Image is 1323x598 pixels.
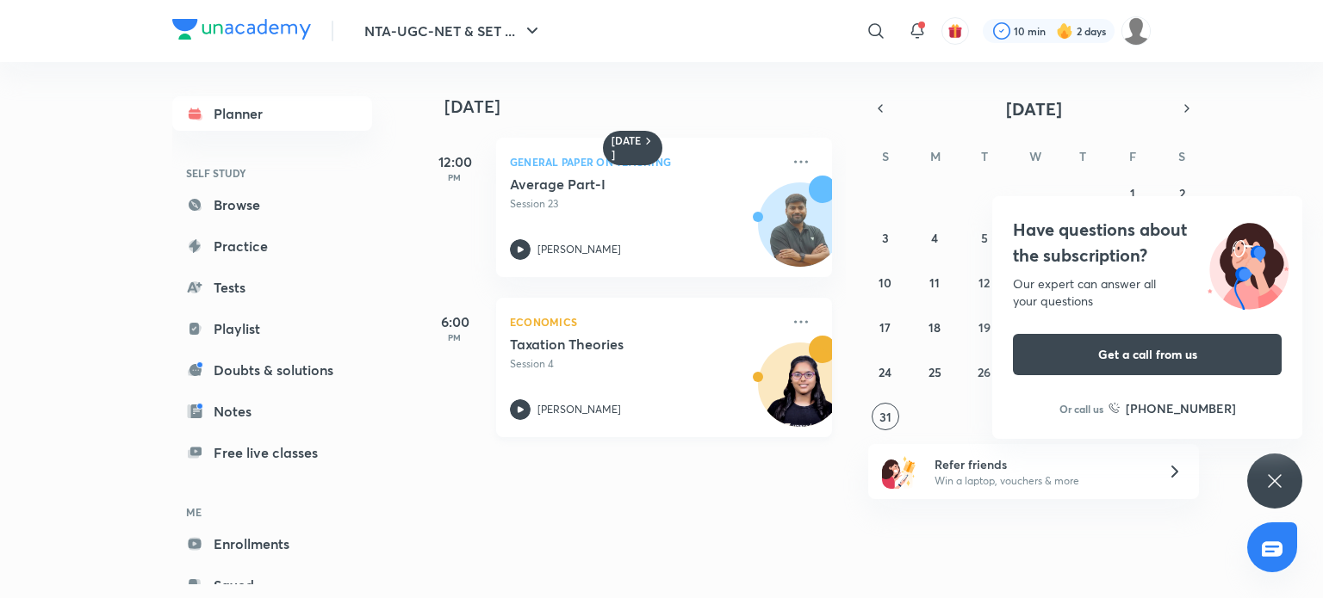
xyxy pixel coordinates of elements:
button: August 10, 2025 [872,268,899,296]
button: August 11, 2025 [921,268,948,296]
h4: [DATE] [444,96,849,117]
img: Vinayak Rana [1121,16,1151,46]
img: avatar [947,23,963,39]
abbr: August 17, 2025 [879,319,891,336]
a: Tests [172,270,372,305]
h6: ME [172,497,372,527]
p: General Paper on Teaching [510,151,780,172]
h6: [DATE] [612,134,642,162]
p: PM [420,172,489,182]
p: Session 23 [510,196,780,212]
img: Avatar [759,352,842,435]
abbr: August 24, 2025 [879,364,891,380]
abbr: August 1, 2025 [1130,185,1135,201]
button: avatar [941,17,969,45]
button: August 19, 2025 [971,313,998,341]
abbr: Sunday [882,148,889,164]
a: Enrollments [172,527,372,561]
abbr: August 18, 2025 [929,319,941,336]
p: [PERSON_NAME] [537,242,621,257]
button: August 4, 2025 [921,224,948,251]
p: Win a laptop, vouchers & more [935,473,1146,489]
button: Get a call from us [1013,334,1282,375]
p: Session 4 [510,356,780,372]
abbr: August 2, 2025 [1179,185,1185,201]
abbr: August 25, 2025 [929,364,941,380]
abbr: Saturday [1178,148,1185,164]
abbr: August 4, 2025 [931,230,938,246]
a: Planner [172,96,372,131]
button: August 1, 2025 [1119,179,1146,207]
abbr: August 11, 2025 [929,274,940,291]
a: Browse [172,188,372,222]
img: streak [1056,22,1073,40]
h6: SELF STUDY [172,158,372,188]
h5: 6:00 [420,311,489,332]
a: [PHONE_NUMBER] [1109,399,1236,417]
a: Doubts & solutions [172,353,372,387]
img: referral [882,454,916,489]
abbr: Wednesday [1029,148,1041,164]
button: August 25, 2025 [921,358,948,385]
h5: Taxation Theories [510,336,724,353]
h4: Have questions about the subscription? [1013,217,1282,268]
h5: 12:00 [420,151,489,172]
abbr: August 10, 2025 [879,274,891,291]
p: PM [420,332,489,342]
p: Economics [510,311,780,332]
button: August 3, 2025 [872,224,899,251]
button: August 24, 2025 [872,358,899,385]
abbr: August 12, 2025 [978,274,990,291]
img: ttu_illustration_new.svg [1194,217,1302,310]
button: NTA-UGC-NET & SET ... [354,14,553,48]
a: Free live classes [172,435,372,470]
h6: [PHONE_NUMBER] [1126,399,1236,417]
abbr: Monday [930,148,941,164]
div: Our expert can answer all your questions [1013,275,1282,310]
img: Avatar [759,192,842,274]
button: August 31, 2025 [872,403,899,430]
button: August 26, 2025 [971,358,998,385]
button: August 12, 2025 [971,268,998,296]
h5: Average Part-I [510,176,724,193]
button: August 18, 2025 [921,313,948,341]
span: [DATE] [1006,97,1062,120]
a: Company Logo [172,19,311,44]
abbr: August 5, 2025 [981,230,988,246]
img: Company Logo [172,19,311,40]
button: August 2, 2025 [1168,179,1196,207]
img: check rounded [993,22,1010,40]
abbr: August 31, 2025 [879,409,891,425]
button: August 17, 2025 [872,313,899,341]
h6: Refer friends [935,455,1146,473]
p: Or call us [1059,401,1103,416]
abbr: Friday [1129,148,1136,164]
abbr: Thursday [1079,148,1086,164]
abbr: August 26, 2025 [978,364,991,380]
button: [DATE] [892,96,1175,120]
a: Practice [172,229,372,263]
abbr: August 3, 2025 [882,230,889,246]
a: Notes [172,394,372,428]
abbr: August 19, 2025 [978,319,991,336]
button: August 5, 2025 [971,224,998,251]
p: [PERSON_NAME] [537,402,621,417]
a: Playlist [172,311,372,346]
abbr: Tuesday [981,148,988,164]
